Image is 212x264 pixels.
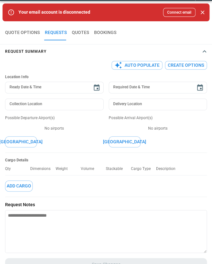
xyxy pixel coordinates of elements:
[5,136,37,147] button: [GEOGRAPHIC_DATA]
[109,115,207,121] p: Possible Arrival Airport(s)
[112,61,162,70] button: Auto Populate
[165,61,207,70] button: Create Options
[163,8,195,17] button: Connect email
[94,25,116,40] button: BOOKINGS
[18,10,90,15] p: Your email account is disconnected
[5,115,104,121] p: Possible Departure Airport(s)
[198,8,207,17] button: Close
[156,166,181,171] p: Description
[5,166,16,171] p: Qty
[45,25,67,40] button: REQUESTS
[30,166,56,171] p: Dimensions
[198,5,207,19] div: dismiss
[109,136,140,147] button: [GEOGRAPHIC_DATA]
[5,126,104,131] p: No airports
[56,166,73,171] p: Weight
[5,158,207,163] h6: Cargo Details
[5,50,46,53] h4: Request Summary
[131,166,156,171] p: Cargo Type
[72,25,89,40] button: QUOTES
[5,75,207,79] h6: Location Info
[5,25,40,40] button: QUOTE OPTIONS
[106,166,128,171] p: Stackable
[90,81,103,94] button: Choose date
[5,180,33,192] button: Add Cargo
[109,126,207,131] p: No airports
[81,166,99,171] p: Volume
[194,81,206,94] button: Choose date
[5,202,207,207] p: Request Notes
